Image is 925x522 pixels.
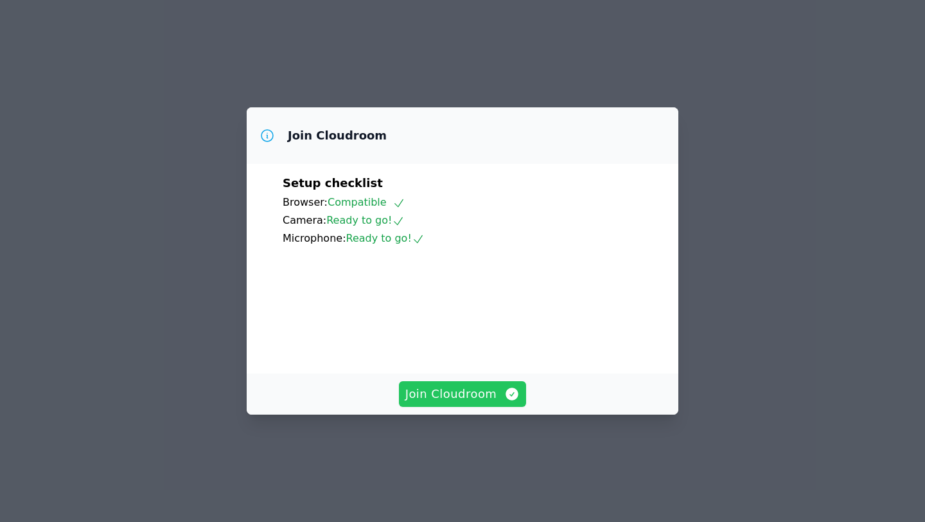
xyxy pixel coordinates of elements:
span: Microphone: [283,232,346,244]
span: Compatible [328,196,405,208]
span: Ready to go! [326,214,405,226]
span: Join Cloudroom [405,385,520,403]
h3: Join Cloudroom [288,128,387,143]
span: Browser: [283,196,328,208]
span: Camera: [283,214,326,226]
span: Setup checklist [283,176,383,190]
span: Ready to go! [346,232,425,244]
button: Join Cloudroom [399,381,527,407]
